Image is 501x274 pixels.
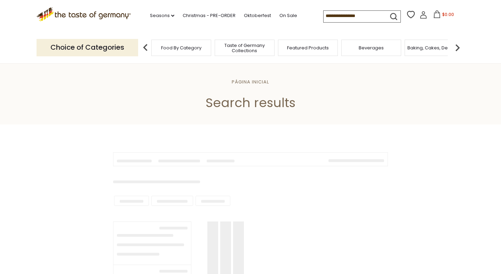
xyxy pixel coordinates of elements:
[287,45,329,50] a: Featured Products
[451,41,464,55] img: next arrow
[161,45,201,50] a: Food By Category
[138,41,152,55] img: previous arrow
[22,95,479,111] h1: Search results
[429,10,458,21] button: $0.00
[279,12,297,19] a: On Sale
[150,12,174,19] a: Seasons
[244,12,271,19] a: Oktoberfest
[37,39,138,56] p: Choice of Categories
[407,45,461,50] a: Baking, Cakes, Desserts
[232,79,269,85] a: Página inicial
[217,43,272,53] a: Taste of Germany Collections
[442,11,454,17] span: $0.00
[183,12,236,19] a: Christmas - PRE-ORDER
[359,45,384,50] a: Beverages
